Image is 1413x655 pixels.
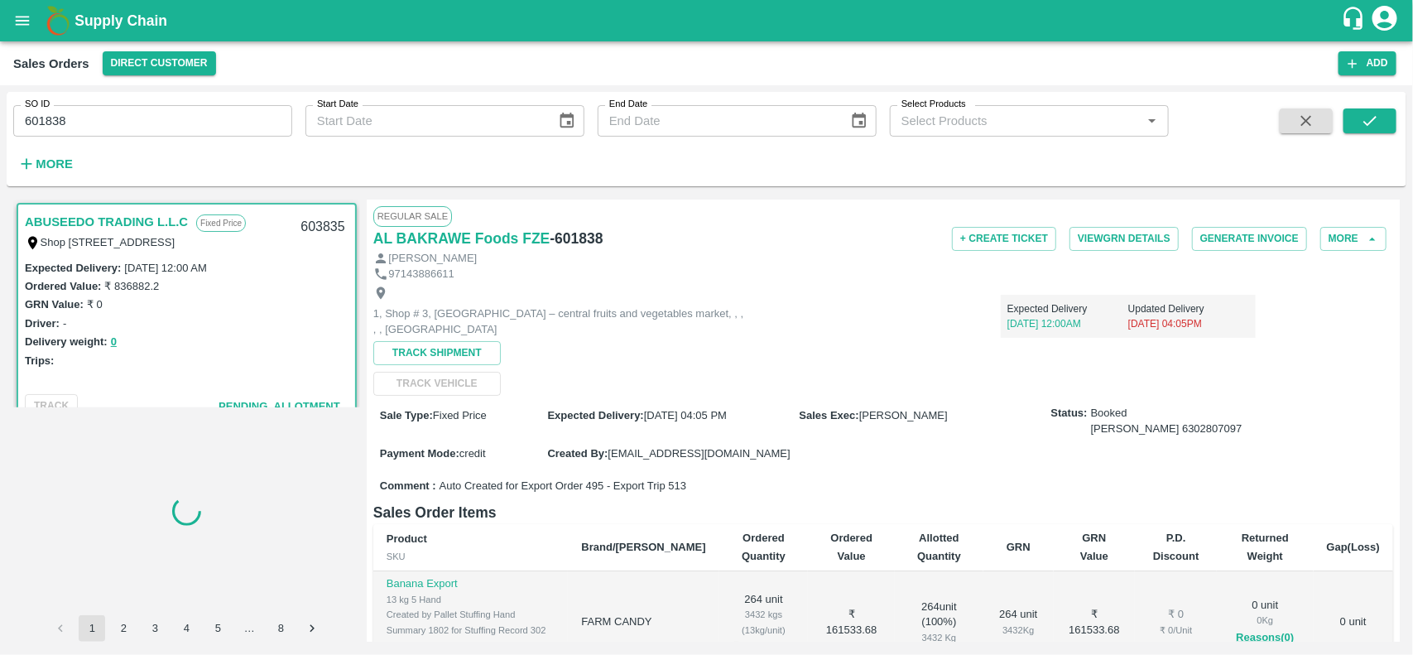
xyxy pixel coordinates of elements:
[1128,316,1249,331] p: [DATE] 04:05PM
[830,532,872,562] b: Ordered Value
[380,447,459,460] label: Payment Mode :
[25,354,54,367] label: Trips:
[387,576,555,592] p: Banana Export
[608,447,790,460] span: [EMAIL_ADDRESS][DOMAIN_NAME]
[1007,301,1128,316] p: Expected Delivery
[1230,613,1300,628] div: 0 Kg
[305,105,545,137] input: Start Date
[219,400,340,412] span: Pending_Allotment
[387,592,555,607] div: 13 kg 5 Hand
[908,630,970,645] div: 3432 Kg
[800,409,859,421] label: Sales Exec :
[433,409,487,421] span: Fixed Price
[1148,607,1204,623] div: ₹ 0
[36,157,73,171] strong: More
[1051,406,1088,421] label: Status:
[267,615,294,642] button: Go to page 8
[25,335,108,348] label: Delivery weight:
[25,298,84,311] label: GRN Value:
[1091,421,1242,437] div: [PERSON_NAME] 6302807097
[1128,301,1249,316] p: Updated Delivery
[1007,316,1128,331] p: [DATE] 12:00AM
[1091,406,1242,436] span: Booked
[1230,629,1300,648] button: Reasons(0)
[598,105,837,137] input: End Date
[373,501,1393,524] h6: Sales Order Items
[25,98,50,111] label: SO ID
[104,280,159,292] label: ₹ 836882.2
[1370,3,1400,38] div: account of current user
[1141,110,1163,132] button: Open
[74,9,1341,32] a: Supply Chain
[1242,532,1289,562] b: Returned Weight
[373,306,746,337] p: 1, Shop # 3, [GEOGRAPHIC_DATA] – central fruits and vegetables market, , , , , [GEOGRAPHIC_DATA]
[440,479,686,494] span: Auto Created for Export Order 495 - Export Trip 513
[299,615,325,642] button: Go to next page
[373,206,452,226] span: Regular Sale
[79,615,105,642] button: page 1
[25,262,121,274] label: Expected Delivery :
[1007,541,1031,553] b: GRN
[25,211,188,233] a: ABUSEEDO TRADING L.L.C
[997,607,1041,638] div: 264 unit
[952,227,1056,251] button: + Create Ticket
[45,615,328,642] nav: pagination navigation
[859,409,948,421] span: [PERSON_NAME]
[1341,6,1370,36] div: customer-support
[843,105,875,137] button: Choose date
[551,105,583,137] button: Choose date
[380,409,433,421] label: Sale Type :
[550,227,603,250] h6: - 601838
[291,208,354,247] div: 603835
[997,623,1041,638] div: 3432 Kg
[124,262,206,274] label: [DATE] 12:00 AM
[87,298,103,311] label: ₹ 0
[547,409,643,421] label: Expected Delivery :
[459,447,486,460] span: credit
[41,236,175,248] label: Shop [STREET_ADDRESS]
[13,150,77,178] button: More
[196,214,246,232] p: Fixed Price
[547,447,608,460] label: Created By :
[1153,532,1199,562] b: P.D. Discount
[373,341,501,365] button: Track Shipment
[609,98,647,111] label: End Date
[380,479,436,494] label: Comment :
[317,98,358,111] label: Start Date
[901,98,966,111] label: Select Products
[387,532,427,545] b: Product
[1327,541,1380,553] b: Gap(Loss)
[1080,532,1108,562] b: GRN Value
[895,110,1137,132] input: Select Products
[110,615,137,642] button: Go to page 2
[387,607,555,653] div: Created by Pallet Stuffing Hand Summary 1802 for Stuffing Record 302 SO: 601838
[1320,227,1387,251] button: More
[1230,598,1300,648] div: 0 unit
[917,532,961,562] b: Allotted Quantity
[13,105,292,137] input: Enter SO ID
[173,615,199,642] button: Go to page 4
[733,638,795,653] div: ₹ 611.87 / Unit
[1148,623,1204,638] div: ₹ 0 / Unit
[236,621,262,637] div: …
[204,615,231,642] button: Go to page 5
[742,532,786,562] b: Ordered Quantity
[142,615,168,642] button: Go to page 3
[41,4,74,37] img: logo
[3,2,41,40] button: open drawer
[581,541,705,553] b: Brand/[PERSON_NAME]
[74,12,167,29] b: Supply Chain
[908,600,970,646] div: 264 unit ( 100 %)
[25,317,60,330] label: Driver:
[63,317,66,330] label: -
[13,53,89,75] div: Sales Orders
[388,251,477,267] p: [PERSON_NAME]
[644,409,727,421] span: [DATE] 04:05 PM
[1192,227,1307,251] button: Generate Invoice
[373,227,550,250] a: AL BAKRAWE Foods FZE
[733,607,795,638] div: 3432 kgs (13kg/unit)
[1069,227,1179,251] button: ViewGRN Details
[1339,51,1396,75] button: Add
[111,333,117,352] button: 0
